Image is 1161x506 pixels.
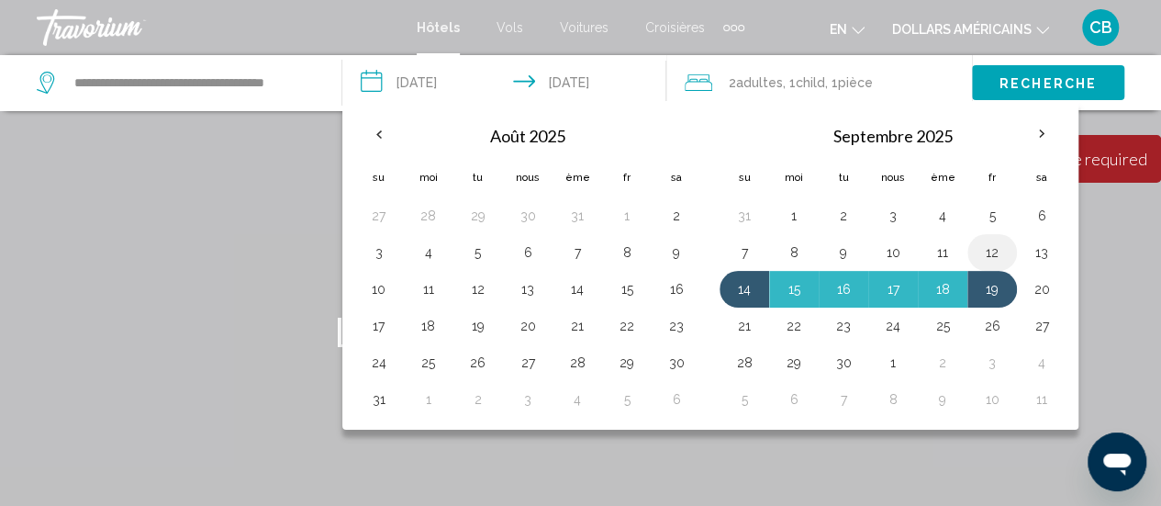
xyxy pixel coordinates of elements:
button: Day 8 [662,240,691,265]
button: Day 6 [563,240,592,265]
button: Day 17 [878,276,908,302]
button: Day 1 [779,203,809,229]
button: Day 7 [878,387,908,412]
button: Day 4 [463,240,493,265]
button: Day 5 [977,203,1007,229]
button: Day 28 [730,350,759,376]
button: Day 6 [1027,203,1056,229]
button: Day 3 [1027,350,1056,376]
button: Day 20 [563,313,592,339]
font: Août 2025 [490,126,565,146]
button: Day 6 [662,387,691,412]
button: Menu utilisateur [1077,8,1124,47]
button: Travelers: 2 adults, 1 child [666,55,972,110]
button: Day 9 [977,387,1007,412]
button: Day 21 [730,313,759,339]
button: Day 31 [878,350,908,376]
button: Day 23 [364,350,394,376]
button: Day 30 [563,203,592,229]
button: Day 8 [928,387,957,412]
button: Day 1 [928,350,957,376]
a: Travorium [37,9,398,46]
font: LE MONDE VOUS ATTEND [334,308,827,355]
button: Day 6 [829,387,858,412]
button: Day 11 [463,276,493,302]
button: Day 9 [364,276,394,302]
button: Day 14 [730,276,759,302]
button: Day 16 [364,313,394,339]
button: Previous month [354,113,404,155]
button: Day 10 [1027,387,1056,412]
button: Day 2 [463,387,493,412]
button: Day 30 [730,203,759,229]
button: Day 4 [563,387,592,412]
button: Day 24 [414,350,443,376]
font: 2 [729,75,736,90]
button: Day 1 [662,203,691,229]
button: Day 4 [730,387,759,412]
button: Changer de devise [892,16,1049,42]
button: Day 27 [563,350,592,376]
button: Mois prochain [1017,113,1066,155]
button: Day 7 [730,240,759,265]
button: Day 26 [977,313,1007,339]
button: Day 9 [829,240,858,265]
button: Day 12 [513,276,542,302]
button: Day 10 [414,276,443,302]
button: Day 2 [364,240,394,265]
button: Day 4 [928,203,957,229]
button: Day 22 [662,313,691,339]
button: Day 2 [977,350,1007,376]
button: Day 30 [829,350,858,376]
font: en [830,22,847,37]
button: Recherche [972,65,1124,100]
button: Day 5 [513,240,542,265]
button: Day 17 [414,313,443,339]
button: Day 26 [513,350,542,376]
button: Éléments de navigation supplémentaires [723,13,744,42]
button: Day 28 [463,203,493,229]
button: Day 11 [928,240,957,265]
button: Day 19 [513,313,542,339]
button: Day 27 [414,203,443,229]
span: , 1 [783,70,825,96]
button: Day 18 [463,313,493,339]
button: Day 14 [612,276,642,302]
button: Day 8 [779,240,809,265]
button: Day 29 [662,350,691,376]
font: , 1 [825,75,838,90]
button: Check-in date: Dec 14, 2025 Check-out date: Dec 19, 2025 [342,55,666,110]
font: adultes [736,75,783,90]
a: Voitures [560,20,608,35]
button: Day 25 [463,350,493,376]
span: Child [796,75,825,90]
button: Day 30 [364,387,394,412]
button: Day 24 [878,313,908,339]
button: Day 22 [779,313,809,339]
button: Day 27 [1027,313,1056,339]
button: Day 12 [977,240,1007,265]
a: Hôtels [417,20,460,35]
font: Vols [497,20,523,35]
font: pièce [838,75,873,90]
button: Day 15 [662,276,691,302]
button: Day 3 [513,387,542,412]
button: Day 3 [878,203,908,229]
button: Day 5 [779,387,809,412]
button: Day 23 [829,313,858,339]
iframe: Bouton de lancement de la fenêtre de messagerie [1088,433,1146,491]
font: dollars américains [892,22,1032,37]
button: Changer de langue [830,16,865,42]
button: Day 29 [513,203,542,229]
button: Day 10 [878,240,908,265]
button: Day 19 [977,276,1007,302]
button: Day 25 [928,313,957,339]
button: Day 31 [612,203,642,229]
button: Day 13 [563,276,592,302]
button: Day 26 [364,203,394,229]
button: Day 7 [612,240,642,265]
a: Croisières [645,20,705,35]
